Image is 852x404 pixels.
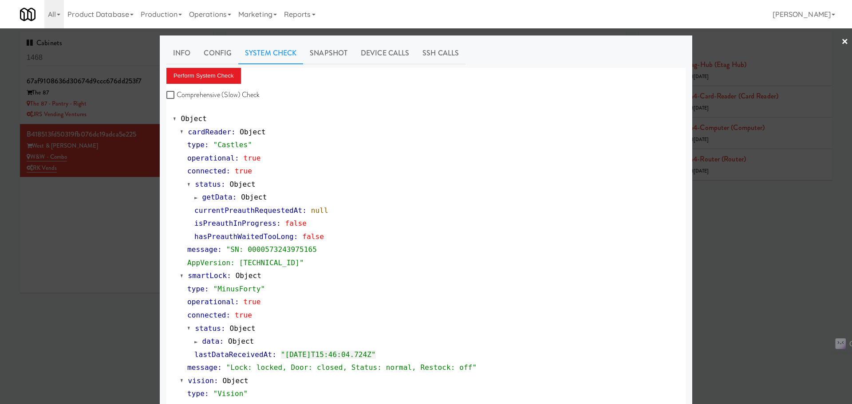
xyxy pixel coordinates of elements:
[187,285,205,293] span: type
[197,42,238,64] a: Config
[195,180,221,188] span: status
[236,271,261,280] span: Object
[222,377,248,385] span: Object
[187,363,217,372] span: message
[294,232,298,241] span: :
[194,350,272,359] span: lastDataReceivedAt
[214,377,218,385] span: :
[226,167,231,175] span: :
[281,350,376,359] span: "[DATE]T15:46:04.724Z"
[276,219,281,227] span: :
[188,271,227,280] span: smartLock
[217,245,222,254] span: :
[187,311,226,319] span: connected
[187,245,317,267] span: "SN: 0000573243975165 AppVersion: [TECHNICAL_ID]"
[187,154,235,162] span: operational
[187,167,226,175] span: connected
[302,232,324,241] span: false
[213,285,265,293] span: "MinusForty"
[302,206,307,215] span: :
[235,298,239,306] span: :
[226,311,231,319] span: :
[217,363,222,372] span: :
[188,128,231,136] span: cardReader
[166,92,177,99] input: Comprehensive (Slow) Check
[235,311,252,319] span: true
[205,141,209,149] span: :
[272,350,276,359] span: :
[213,389,248,398] span: "Vision"
[187,389,205,398] span: type
[229,180,255,188] span: Object
[221,324,225,333] span: :
[303,42,354,64] a: Snapshot
[354,42,416,64] a: Device Calls
[231,128,236,136] span: :
[205,285,209,293] span: :
[841,28,848,56] a: ×
[166,68,241,84] button: Perform System Check
[202,337,220,345] span: data
[241,193,267,201] span: Object
[194,219,276,227] span: isPreauthInProgress
[227,271,231,280] span: :
[244,298,261,306] span: true
[244,154,261,162] span: true
[238,42,303,64] a: System Check
[194,206,302,215] span: currentPreauthRequestedAt
[311,206,328,215] span: null
[166,88,260,102] label: Comprehensive (Slow) Check
[229,324,255,333] span: Object
[195,324,221,333] span: status
[20,7,35,22] img: Micromart
[233,193,237,201] span: :
[205,389,209,398] span: :
[188,377,214,385] span: vision
[235,167,252,175] span: true
[187,141,205,149] span: type
[416,42,465,64] a: SSH Calls
[187,245,217,254] span: message
[194,232,294,241] span: hasPreauthWaitedTooLong
[235,154,239,162] span: :
[213,141,252,149] span: "Castles"
[202,193,233,201] span: getData
[226,363,477,372] span: "Lock: locked, Door: closed, Status: normal, Restock: off"
[240,128,265,136] span: Object
[187,298,235,306] span: operational
[228,337,254,345] span: Object
[285,219,307,227] span: false
[219,337,224,345] span: :
[221,180,225,188] span: :
[181,114,207,123] span: Object
[166,42,197,64] a: Info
